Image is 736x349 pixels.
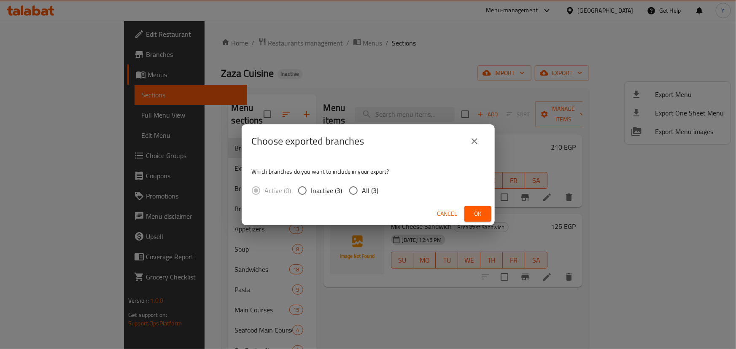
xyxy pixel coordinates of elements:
h2: Choose exported branches [252,134,364,148]
button: Ok [464,206,491,222]
button: close [464,131,485,151]
span: Ok [471,209,485,219]
span: Active (0) [265,185,291,196]
p: Which branches do you want to include in your export? [252,167,485,176]
span: Cancel [437,209,458,219]
span: All (3) [362,185,379,196]
span: Inactive (3) [311,185,342,196]
button: Cancel [434,206,461,222]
